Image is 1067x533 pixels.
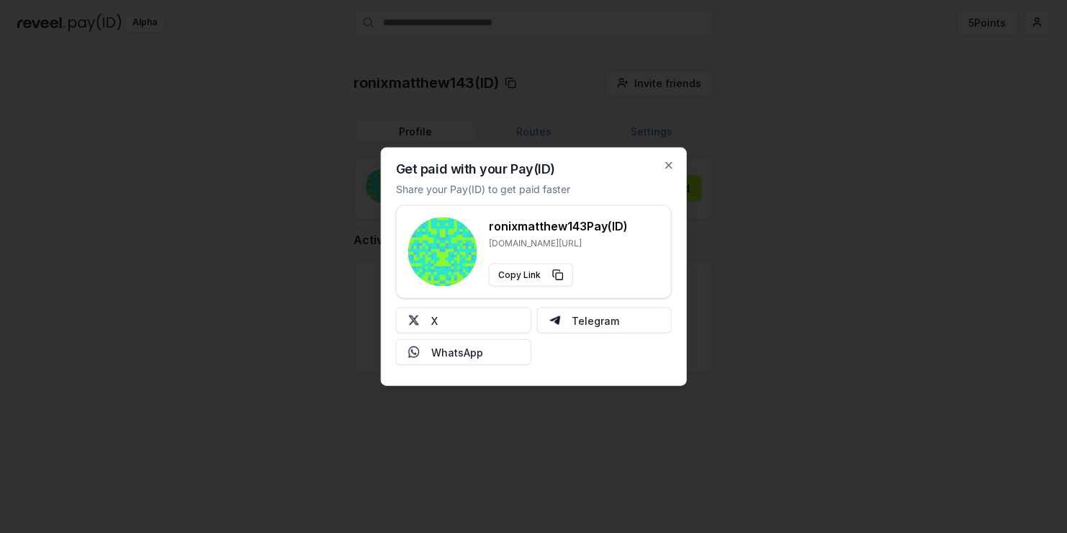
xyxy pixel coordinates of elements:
[408,346,420,358] img: Whatsapp
[396,163,555,176] h2: Get paid with your Pay(ID)
[489,264,573,287] button: Copy Link
[549,315,560,326] img: Telegram
[408,315,420,326] img: X
[489,238,628,249] p: [DOMAIN_NAME][URL]
[396,339,531,365] button: WhatsApp
[536,308,672,333] button: Telegram
[396,182,570,197] p: Share your Pay(ID) to get paid faster
[489,218,628,235] h3: ronixmatthew143 Pay(ID)
[396,308,531,333] button: X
